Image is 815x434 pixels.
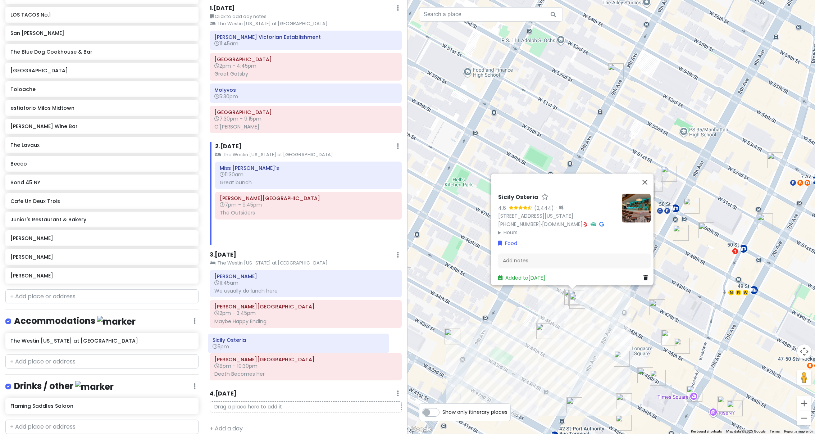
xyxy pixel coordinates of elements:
div: · [554,205,563,212]
div: Times Square [687,386,702,402]
div: The Westin New York at Times Square [566,397,582,413]
h4: Accommodations [14,315,136,327]
input: + Add place or address [5,420,199,434]
div: (2,444) [534,204,554,212]
p: Drag a place here to add it [210,401,402,412]
a: Report a map error [784,429,813,433]
button: Zoom in [797,396,811,411]
div: Bernard B. Jacobs Theatre [614,351,630,367]
input: Search a place [419,7,563,22]
i: Google Maps [599,222,604,227]
div: The Blue Dog Cookhouse & Bar [639,183,655,199]
div: · · [498,194,616,236]
img: Google [409,425,433,434]
div: Don Antonio [647,176,663,192]
div: Miss Nellie's [536,323,552,339]
small: The Westin [US_STATE] at [GEOGRAPHIC_DATA] [215,151,402,158]
div: Add notes... [498,253,651,268]
div: Lillie's Victorian Establishment [673,225,689,241]
h6: 3 . [DATE] [210,251,236,259]
div: Bond 45 NY [661,330,677,345]
button: Keyboard shortcuts [691,429,722,434]
h6: 1 . [DATE] [210,5,235,12]
small: The Westin [US_STATE] at [GEOGRAPHIC_DATA] [210,259,402,267]
a: Star place [541,194,548,201]
small: The Westin [US_STATE] at [GEOGRAPHIC_DATA] [210,20,402,27]
div: Sicily Osteria [564,289,580,305]
button: Drag Pegman onto the map to open Street View [797,370,811,385]
div: Lyceum Theatre [718,396,733,412]
summary: Hours [498,229,616,236]
a: [PHONE_NUMBER] [498,221,541,228]
div: Museum of Broadway [727,401,743,416]
h6: 4 . [DATE] [210,390,237,398]
h6: Sicily Osteria [498,194,538,201]
input: + Add place or address [5,289,199,304]
a: Delete place [643,274,651,282]
div: Junior's Restaurant & Bakery [650,370,666,386]
small: Click to add day notes [210,13,402,20]
button: Zoom out [797,411,811,425]
div: Broadway Theatre [767,152,783,168]
span: Map data ©2025 Google [726,429,765,433]
div: Glass House Tavern [649,299,665,315]
a: Terms (opens in new tab) [770,429,780,433]
a: [STREET_ADDRESS][US_STATE] [498,213,573,220]
i: Tripadvisor [591,222,596,227]
a: + Add a day [210,424,243,433]
h6: 2 . [DATE] [215,143,242,150]
div: Natsumi [698,222,714,238]
a: Added to[DATE] [498,275,545,282]
div: 4.6 [498,204,509,212]
input: + Add place or address [5,354,199,369]
a: [DOMAIN_NAME] [542,221,583,228]
div: Toloache [684,198,700,214]
h4: Drinks / other [14,380,114,392]
div: LOS TACOS No.1 [616,415,632,431]
div: Joe Allen [568,290,584,306]
div: Ellen's Stardust Diner [757,213,773,229]
div: Booth Theatre [637,367,653,383]
button: Close [636,173,654,191]
div: Sardi's [616,393,632,409]
div: Flaming Saddles Saloon [608,63,624,79]
div: Lunt-Fontanne Theatre [674,338,690,354]
div: 44 & X Hell's Kitchen [395,252,411,268]
span: Show only itinerary places [442,408,507,416]
a: Open this area in Google Maps (opens a new window) [409,425,433,434]
button: Map camera controls [797,344,811,359]
img: marker [75,381,114,392]
div: Molyvos [445,329,460,344]
img: Picture of the place [622,194,651,222]
div: Bar Centrale [569,293,585,309]
div: Dolly Varden [661,166,677,182]
img: marker [97,316,136,327]
a: Food [498,240,517,248]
